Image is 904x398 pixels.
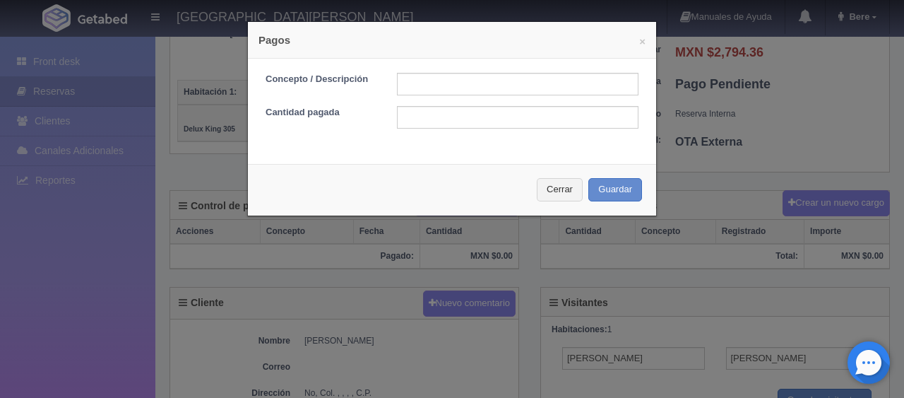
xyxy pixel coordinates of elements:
label: Cantidad pagada [255,106,386,119]
label: Concepto / Descripción [255,73,386,86]
button: Guardar [588,178,642,201]
button: Cerrar [537,178,583,201]
h4: Pagos [258,33,646,47]
button: × [639,36,646,47]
